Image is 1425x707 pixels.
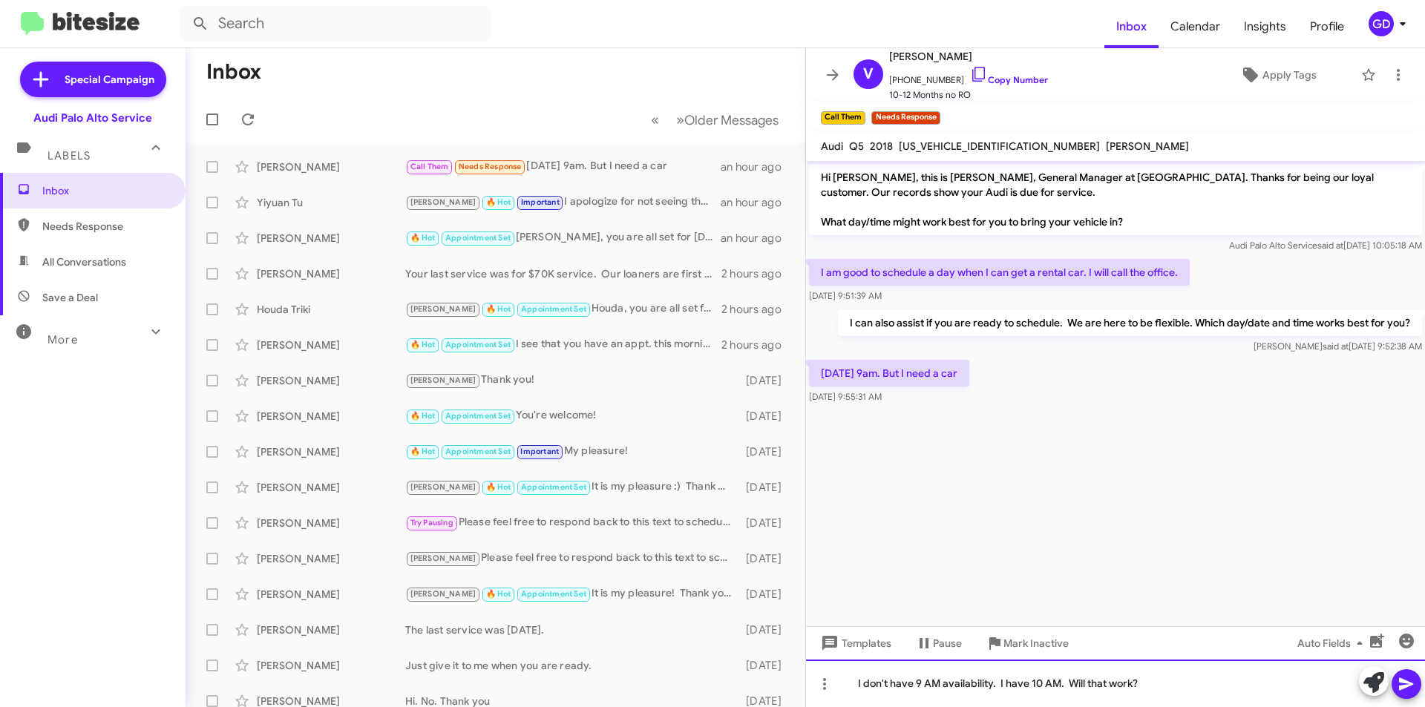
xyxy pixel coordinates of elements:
[1298,5,1356,48] a: Profile
[738,516,793,530] div: [DATE]
[405,229,721,246] div: [PERSON_NAME], you are all set for [DATE] 9 AM. We will see you then and hope you have a wonderfu...
[738,480,793,495] div: [DATE]
[1262,62,1317,88] span: Apply Tags
[257,231,405,246] div: [PERSON_NAME]
[445,411,511,421] span: Appointment Set
[651,111,659,129] span: «
[405,407,738,424] div: You're welcome!
[738,587,793,602] div: [DATE]
[180,6,491,42] input: Search
[206,60,261,84] h1: Inbox
[405,443,738,460] div: My pleasure!
[486,482,511,492] span: 🔥 Hot
[676,111,684,129] span: »
[410,162,449,171] span: Call Them
[838,309,1422,336] p: I can also assist if you are ready to schedule. We are here to be flexible. Which day/date and ti...
[445,447,511,456] span: Appointment Set
[1369,11,1394,36] div: GD
[410,589,476,599] span: [PERSON_NAME]
[738,444,793,459] div: [DATE]
[809,360,969,387] p: [DATE] 9am. But I need a car
[721,231,793,246] div: an hour ago
[1297,630,1369,657] span: Auto Fields
[410,304,476,314] span: [PERSON_NAME]
[521,197,560,207] span: Important
[405,658,738,673] div: Just give it to me when you are ready.
[1254,341,1422,352] span: [PERSON_NAME] [DATE] 9:52:38 AM
[410,447,436,456] span: 🔥 Hot
[405,372,738,389] div: Thank you!
[818,630,891,657] span: Templates
[445,233,511,243] span: Appointment Set
[486,589,511,599] span: 🔥 Hot
[257,266,405,281] div: [PERSON_NAME]
[899,139,1100,153] span: [US_VEHICLE_IDENTIFICATION_NUMBER]
[33,111,152,125] div: Audi Palo Alto Service
[445,340,511,349] span: Appointment Set
[257,480,405,495] div: [PERSON_NAME]
[821,111,865,125] small: Call Them
[257,160,405,174] div: [PERSON_NAME]
[410,340,436,349] span: 🔥 Hot
[642,105,668,135] button: Previous
[257,444,405,459] div: [PERSON_NAME]
[1159,5,1232,48] a: Calendar
[405,550,738,567] div: Please feel free to respond back to this text to schedule or call us at [PHONE_NUMBER] when you a...
[809,259,1190,286] p: I am good to schedule a day when I can get a rental car. I will call the office.
[889,88,1048,102] span: 10-12 Months no RO
[410,411,436,421] span: 🔥 Hot
[721,195,793,210] div: an hour ago
[1323,341,1349,352] span: said at
[47,149,91,162] span: Labels
[738,551,793,566] div: [DATE]
[1232,5,1298,48] a: Insights
[970,74,1048,85] a: Copy Number
[863,62,874,86] span: V
[721,160,793,174] div: an hour ago
[405,336,721,353] div: I see that you have an appt. this morning. See you soon.
[721,338,793,352] div: 2 hours ago
[257,516,405,530] div: [PERSON_NAME]
[521,589,586,599] span: Appointment Set
[903,630,974,657] button: Pause
[42,183,168,198] span: Inbox
[410,553,476,563] span: [PERSON_NAME]
[520,447,559,456] span: Important
[405,514,738,531] div: Please feel free to respond back to this text to schedule or call us at [PHONE_NUMBER] when you a...
[1229,240,1422,251] span: Audi Palo Alto Service [DATE] 10:05:18 AM
[405,622,738,637] div: The last service was [DATE].
[849,139,864,153] span: Q5
[738,658,793,673] div: [DATE]
[521,482,586,492] span: Appointment Set
[257,409,405,424] div: [PERSON_NAME]
[410,518,453,527] span: Try Pausing
[1202,62,1354,88] button: Apply Tags
[459,162,522,171] span: Needs Response
[821,139,843,153] span: Audi
[643,105,787,135] nav: Page navigation example
[410,375,476,385] span: [PERSON_NAME]
[410,482,476,492] span: [PERSON_NAME]
[738,373,793,388] div: [DATE]
[257,622,405,637] div: [PERSON_NAME]
[721,266,793,281] div: 2 hours ago
[257,551,405,566] div: [PERSON_NAME]
[1106,139,1189,153] span: [PERSON_NAME]
[257,658,405,673] div: [PERSON_NAME]
[47,333,78,346] span: More
[1317,240,1343,251] span: said at
[486,304,511,314] span: 🔥 Hot
[809,164,1422,235] p: Hi [PERSON_NAME], this is [PERSON_NAME], General Manager at [GEOGRAPHIC_DATA]. Thanks for being o...
[721,302,793,317] div: 2 hours ago
[486,197,511,207] span: 🔥 Hot
[405,194,721,211] div: I apologize for not seeing that you already came in. Thank you and have a great day!
[257,587,405,602] div: [PERSON_NAME]
[521,304,586,314] span: Appointment Set
[65,72,154,87] span: Special Campaign
[889,65,1048,88] span: [PHONE_NUMBER]
[1104,5,1159,48] a: Inbox
[1285,630,1380,657] button: Auto Fields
